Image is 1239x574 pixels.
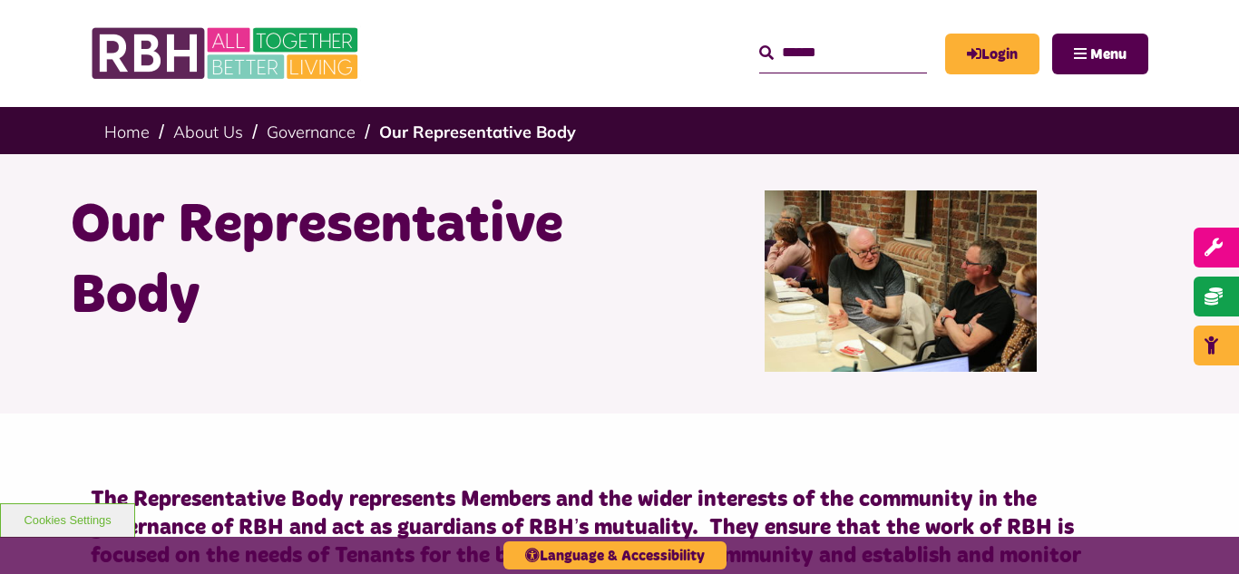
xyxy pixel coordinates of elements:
a: About Us [173,122,243,142]
a: Our Representative Body [379,122,576,142]
span: Menu [1090,47,1127,62]
button: Language & Accessibility [503,541,727,569]
h1: Our Representative Body [71,190,606,332]
a: Home [104,122,150,142]
img: Rep Body [765,190,1037,372]
iframe: Netcall Web Assistant for live chat [1157,492,1239,574]
a: Governance [267,122,356,142]
a: MyRBH [945,34,1039,74]
button: Navigation [1052,34,1148,74]
img: RBH [91,18,363,89]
